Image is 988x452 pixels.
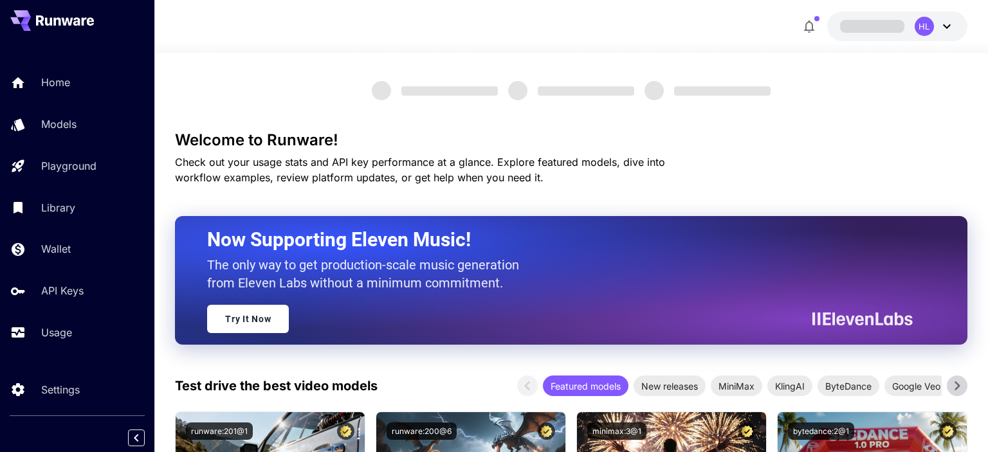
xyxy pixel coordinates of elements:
[207,256,529,292] p: The only way to get production-scale music generation from Eleven Labs without a minimum commitment.
[543,375,628,396] div: Featured models
[884,375,948,396] div: Google Veo
[175,156,665,184] span: Check out your usage stats and API key performance at a glance. Explore featured models, dive int...
[41,382,80,397] p: Settings
[767,375,812,396] div: KlingAI
[939,422,956,440] button: Certified Model – Vetted for best performance and includes a commercial license.
[587,422,646,440] button: minimax:3@1
[41,241,71,257] p: Wallet
[711,375,762,396] div: MiniMax
[207,228,902,252] h2: Now Supporting Eleven Music!
[41,325,72,340] p: Usage
[634,375,706,396] div: New releases
[827,12,967,41] button: HL
[538,422,555,440] button: Certified Model – Vetted for best performance and includes a commercial license.
[41,116,77,132] p: Models
[41,200,75,215] p: Library
[41,158,96,174] p: Playground
[711,379,762,393] span: MiniMax
[543,379,628,393] span: Featured models
[138,426,154,449] div: Collapse sidebar
[884,379,948,393] span: Google Veo
[128,429,145,446] button: Collapse sidebar
[788,422,854,440] button: bytedance:2@1
[207,305,289,333] a: Try It Now
[337,422,354,440] button: Certified Model – Vetted for best performance and includes a commercial license.
[41,283,84,298] p: API Keys
[186,422,253,440] button: runware:201@1
[175,376,378,395] p: Test drive the best video models
[738,422,756,440] button: Certified Model – Vetted for best performance and includes a commercial license.
[818,375,879,396] div: ByteDance
[387,422,457,440] button: runware:200@6
[41,75,70,90] p: Home
[818,379,879,393] span: ByteDance
[915,17,934,36] div: HL
[175,131,967,149] h3: Welcome to Runware!
[634,379,706,393] span: New releases
[767,379,812,393] span: KlingAI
